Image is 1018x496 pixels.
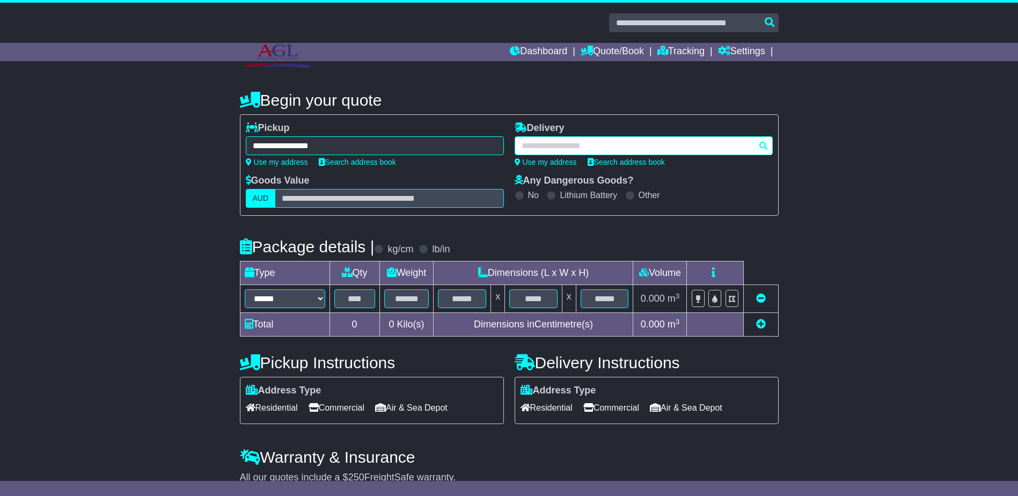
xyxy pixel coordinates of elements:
label: No [528,190,539,200]
span: Commercial [309,399,364,416]
a: Search address book [319,158,396,166]
typeahead: Please provide city [515,136,773,155]
a: Search address book [588,158,665,166]
span: m [668,319,680,330]
td: 0 [329,313,379,337]
td: Dimensions (L x W x H) [434,261,633,285]
td: Kilo(s) [379,313,434,337]
td: x [491,285,505,313]
h4: Warranty & Insurance [240,448,779,466]
td: Total [240,313,329,337]
label: lb/in [432,244,450,256]
span: 250 [348,472,364,483]
label: Address Type [521,385,596,397]
span: m [668,293,680,304]
a: Remove this item [756,293,766,304]
td: Dimensions in Centimetre(s) [434,313,633,337]
a: Use my address [515,158,577,166]
label: Address Type [246,385,321,397]
h4: Delivery Instructions [515,354,779,371]
span: 0.000 [641,293,665,304]
a: Add new item [756,319,766,330]
h4: Begin your quote [240,91,779,109]
span: Residential [246,399,298,416]
span: 0.000 [641,319,665,330]
a: Dashboard [510,43,567,61]
a: Tracking [657,43,705,61]
span: Air & Sea Depot [650,399,722,416]
label: kg/cm [387,244,413,256]
sup: 3 [676,318,680,326]
label: AUD [246,189,276,208]
label: Lithium Battery [560,190,617,200]
label: Any Dangerous Goods? [515,175,634,187]
h4: Package details | [240,238,375,256]
h4: Pickup Instructions [240,354,504,371]
td: x [562,285,576,313]
a: Quote/Book [581,43,644,61]
label: Goods Value [246,175,310,187]
label: Other [639,190,660,200]
a: Settings [718,43,765,61]
span: Residential [521,399,573,416]
td: Type [240,261,329,285]
sup: 3 [676,292,680,300]
label: Pickup [246,122,290,134]
label: Delivery [515,122,565,134]
div: All our quotes include a $ FreightSafe warranty. [240,472,779,484]
td: Qty [329,261,379,285]
span: Air & Sea Depot [375,399,448,416]
a: Use my address [246,158,308,166]
td: Weight [379,261,434,285]
span: Commercial [583,399,639,416]
span: 0 [389,319,394,330]
td: Volume [633,261,687,285]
